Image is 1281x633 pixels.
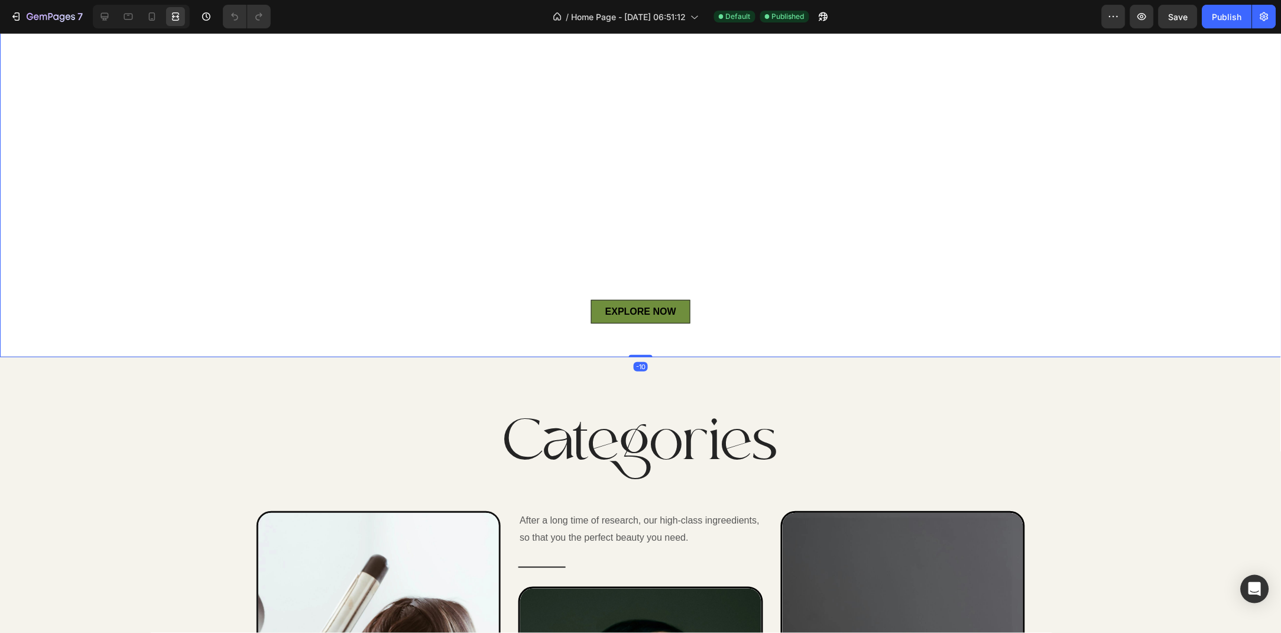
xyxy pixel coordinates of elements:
[1159,5,1198,28] button: Save
[520,479,761,513] p: After a long time of research, our high-class ingreedients, so that you the perfect beauty you need.
[566,11,569,23] span: /
[571,11,686,23] span: Home Page - [DATE] 06:51:12
[1202,5,1252,28] button: Publish
[5,5,88,28] button: 7
[296,81,986,237] h2: Indulge in pure luxary: nature's finest cosmetics
[1241,575,1269,603] div: Open Intercom Messenger
[1169,12,1188,22] span: Save
[1212,11,1242,23] div: Publish
[605,272,676,286] div: EXPLORE NOW
[772,11,805,22] span: Published
[634,329,648,338] div: -10
[77,9,83,24] p: 7
[591,267,690,290] a: EXPLORE NOW
[223,5,271,28] div: Undo/Redo
[287,372,994,448] p: Categories
[297,240,985,257] p: Your daily glow, perfected with nature's touch
[726,11,751,22] span: Default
